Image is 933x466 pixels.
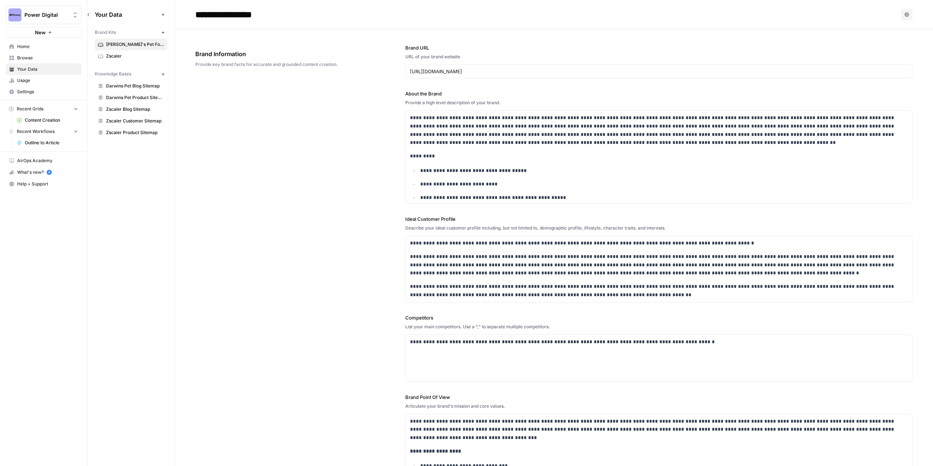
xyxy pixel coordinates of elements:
[6,167,81,178] div: What's new?
[405,54,913,60] div: URL of your brand website
[17,55,78,61] span: Browse
[405,393,913,401] label: Brand Point Of View
[405,225,913,231] div: Describe your ideal customer profile including, but not limited to, demographic profile, lifestyl...
[95,103,167,115] a: Zscaler Blog Sitemap
[95,127,167,138] a: Zscaler Product Sitemap
[195,50,364,58] span: Brand Information
[195,61,364,68] span: Provide key brand facts for accurate and grounded content creation.
[8,8,22,21] img: Power Digital Logo
[106,41,164,48] span: [PERSON_NAME]'s Pet Food
[6,75,81,86] a: Usage
[95,50,167,62] a: Zscaler
[17,77,78,84] span: Usage
[25,117,78,124] span: Content Creation
[95,29,116,36] span: Brand Kits
[6,103,81,114] button: Recent Grids
[6,178,81,190] button: Help + Support
[17,128,55,135] span: Recent Workflows
[106,118,164,124] span: Zscaler Customer Sitemap
[95,10,159,19] span: Your Data
[6,155,81,167] a: AirOps Academy
[95,39,167,50] a: [PERSON_NAME]'s Pet Food
[405,90,913,97] label: About the Brand
[47,170,52,175] a: 5
[405,99,913,106] div: Provide a high level description of your brand.
[35,29,46,36] span: New
[17,157,78,164] span: AirOps Academy
[106,106,164,113] span: Zscaler Blog Sitemap
[405,403,913,410] div: Articulate your brand's mission and core values.
[6,167,81,178] button: What's new? 5
[410,68,908,75] input: www.sundaysoccer.com
[106,83,164,89] span: Darwins Pet Blog Sitemap
[6,52,81,64] a: Browse
[6,126,81,137] button: Recent Workflows
[95,92,167,103] a: Darwins Pet Product Sitemap
[405,314,913,321] label: Competitors
[17,181,78,187] span: Help + Support
[405,324,913,330] div: List your main competitors. Use a "," to separate multiple competitors.
[95,115,167,127] a: Zscaler Customer Sitemap
[17,89,78,95] span: Settings
[17,66,78,73] span: Your Data
[95,71,131,77] span: Knowledge Bases
[405,215,913,223] label: Ideal Customer Profile
[6,27,81,38] button: New
[13,137,81,149] a: Outline to Article
[6,63,81,75] a: Your Data
[17,106,43,112] span: Recent Grids
[6,41,81,52] a: Home
[6,86,81,98] a: Settings
[17,43,78,50] span: Home
[13,114,81,126] a: Content Creation
[24,11,69,19] span: Power Digital
[95,80,167,92] a: Darwins Pet Blog Sitemap
[6,6,81,24] button: Workspace: Power Digital
[106,53,164,59] span: Zscaler
[106,94,164,101] span: Darwins Pet Product Sitemap
[25,140,78,146] span: Outline to Article
[48,171,50,174] text: 5
[106,129,164,136] span: Zscaler Product Sitemap
[405,44,913,51] label: Brand URL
